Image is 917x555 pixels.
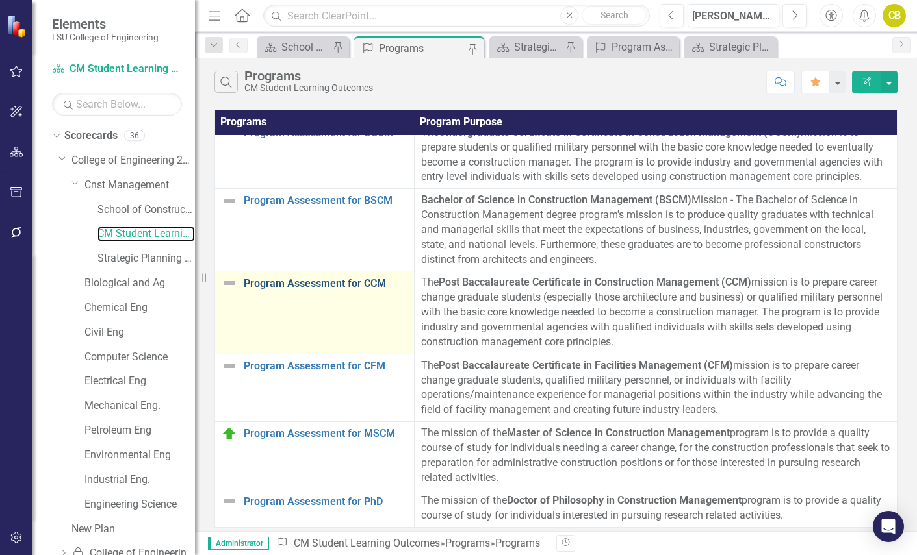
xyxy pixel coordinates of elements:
a: Scorecards [64,129,118,143]
td: Double-Click to Edit Right Click for Context Menu [215,422,415,489]
a: New Plan [71,522,195,537]
strong: Bachelor of Science in Construction Management (BSCM) [421,193,691,206]
a: Petroleum Eng [84,423,195,438]
b: Doctor of Philosophy in Construction Management [507,494,742,506]
img: Not Defined [222,358,237,374]
p: The mission of the program is to provide a quality course of study for individuals needing a care... [421,426,890,485]
input: Search ClearPoint... [263,5,650,27]
div: [PERSON_NAME] 2024 [692,8,775,24]
img: Not Defined [222,193,237,208]
div: Strategic Planning [709,39,773,55]
td: Double-Click to Edit Right Click for Context Menu [215,121,415,188]
div: » » [276,536,547,551]
img: ClearPoint Strategy [6,14,29,37]
div: Programs [495,537,540,549]
p: The mission is to prepare students or qualified military personnel with the basic core knowledge ... [421,125,890,184]
a: Environmental Eng [84,448,195,463]
a: School of Construction - Goals/Objectives/Initiatives [260,39,329,55]
p: The mission is to prepare career change graduate students (especially those architecture and busi... [421,275,890,349]
p: The mission is to p [421,358,890,417]
td: Double-Click to Edit Right Click for Context Menu [215,354,415,421]
p: The mission of the program is to provide a quality course of study for individuals interested in ... [421,493,890,523]
a: CM Student Learning Outcomes [52,62,182,77]
td: Double-Click to Edit Right Click for Context Menu [215,189,415,271]
div: Program Assessment for MSCM [612,39,676,55]
a: Strategic Planning 2024 [97,251,195,266]
a: Chemical Eng [84,301,195,315]
a: Program Assessment for MSCM [244,428,407,439]
div: 36 [124,130,145,142]
div: Programs [244,69,373,83]
a: Mechanical Eng. [84,399,195,413]
span: Administrator [208,537,269,550]
button: [PERSON_NAME] 2024 [688,4,779,27]
a: CM Student Learning Outcomes [97,227,195,241]
div: Strategic Plan [DATE]-[DATE] [514,39,562,55]
a: Electrical Eng [84,374,195,389]
img: Not Defined [222,275,237,291]
td: Double-Click to Edit [415,354,898,421]
a: Program Assessment for PhD [244,496,407,508]
a: College of Engineering 2025 [71,153,195,168]
a: Industrial Eng. [84,473,195,487]
a: School of Construction [97,203,195,217]
a: Strategic Plan [DATE]-[DATE] [493,39,562,55]
td: Double-Click to Edit [415,271,898,354]
span: Elements [52,16,159,32]
small: LSU College of Engineering [52,32,159,42]
div: School of Construction - Goals/Objectives/Initiatives [281,39,329,55]
a: Program Assessment for UCCM [244,127,407,139]
button: CB [883,4,906,27]
div: Programs [379,40,465,56]
a: Cnst Management [84,178,195,193]
a: Program Assessment for BSCM [244,195,407,206]
td: Double-Click to Edit [415,121,898,188]
button: Search [582,6,647,25]
a: Strategic Planning [688,39,773,55]
strong: Undergraduate Certificate in Certificate in Construction Management (UCCM) [439,126,801,138]
strong: Post Baccalaureate Certificate in Construction Management (CCM) [439,276,751,288]
a: Programs [445,537,490,549]
td: Double-Click to Edit [415,189,898,271]
strong: Master of Science in Construction Management [507,426,730,439]
a: Program Assessment for CCM [244,278,407,290]
span: Search [601,10,628,20]
a: Program Assessment for CFM [244,360,407,372]
td: Double-Click to Edit Right Click for Context Menu [215,271,415,354]
td: Double-Click to Edit Right Click for Context Menu [215,489,415,528]
div: Open Intercom Messenger [873,511,904,542]
td: Double-Click to Edit [415,422,898,489]
a: Engineering Science [84,497,195,512]
p: Mission - The Bachelor of Science in Construction Management degree program's mission is to produ... [421,193,890,267]
a: CM Student Learning Outcomes [294,537,440,549]
input: Search Below... [52,93,182,116]
a: Civil Eng [84,325,195,340]
strong: Post Baccalaureate Certificate in Facilities Management (CFM) [439,359,733,371]
img: Not Defined [222,493,237,509]
td: Double-Click to Edit [415,489,898,528]
div: CM Student Learning Outcomes [244,83,373,93]
img: At or Above Plan [222,426,237,441]
a: Computer Science [84,350,195,365]
a: Biological and Ag [84,276,195,291]
a: Program Assessment for MSCM [590,39,676,55]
